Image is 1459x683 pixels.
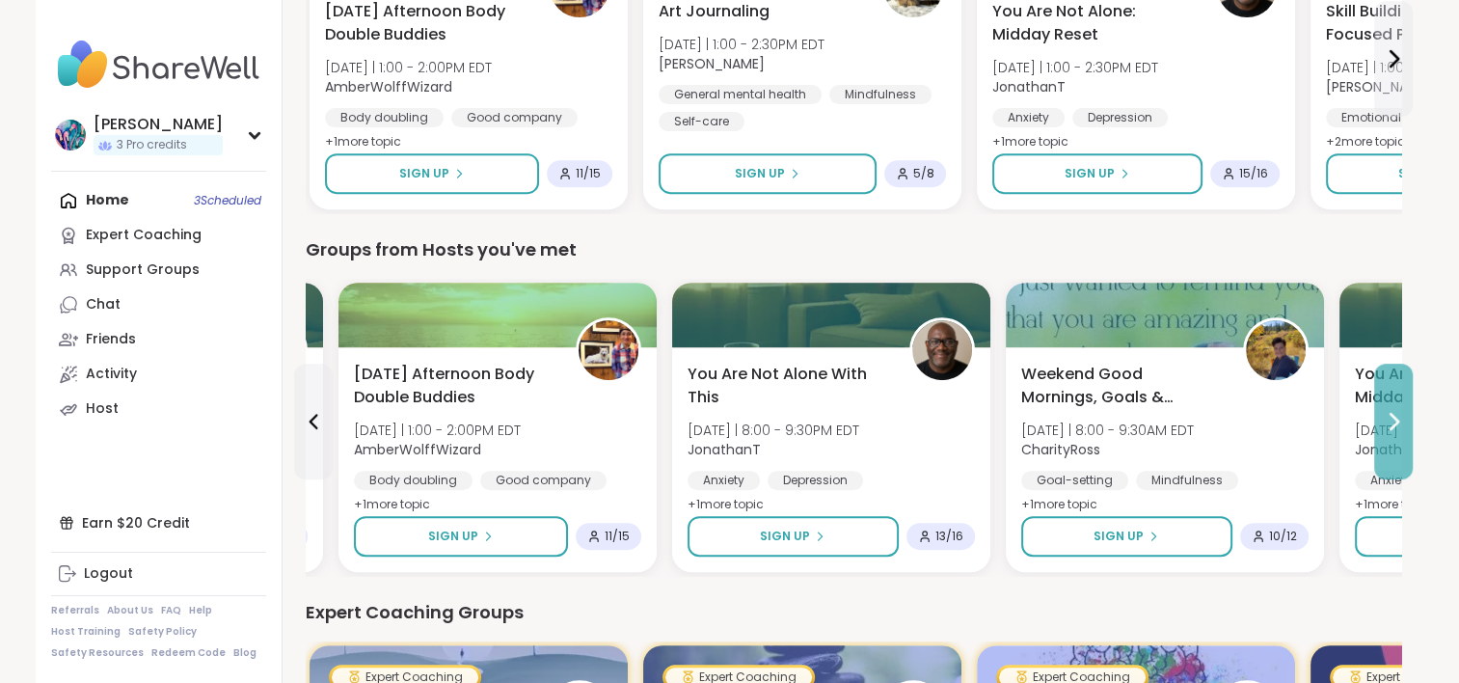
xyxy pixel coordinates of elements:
a: Expert Coaching [51,218,266,253]
span: Sign Up [399,165,449,182]
div: Expert Coaching [86,226,202,245]
div: Activity [86,365,137,384]
div: Anxiety [688,471,760,490]
b: JonathanT [992,77,1066,96]
img: ShareWell Nav Logo [51,31,266,98]
a: Support Groups [51,253,266,287]
img: hollyjanicki [55,120,86,150]
b: [PERSON_NAME] [659,54,765,73]
span: Sign Up [1065,165,1115,182]
a: Host [51,392,266,426]
span: 5 / 8 [913,166,934,181]
div: General mental health [659,85,822,104]
div: Good company [451,108,578,127]
div: Mindfulness [829,85,932,104]
span: Weekend Good Mornings, Goals & Gratitude's [1021,363,1222,409]
span: Sign Up [760,528,810,545]
span: [DATE] | 8:00 - 9:30AM EDT [1021,421,1194,440]
span: Sign Up [428,528,478,545]
span: 15 / 16 [1239,166,1268,181]
div: Anxiety [1355,471,1427,490]
span: Sign Up [1094,528,1144,545]
div: Body doubling [325,108,444,127]
span: 11 / 15 [576,166,601,181]
a: Safety Policy [128,625,197,639]
b: AmberWolffWizard [325,77,452,96]
span: [DATE] Afternoon Body Double Buddies [354,363,554,409]
div: Mindfulness [1136,471,1238,490]
div: Friends [86,330,136,349]
a: Friends [51,322,266,357]
span: [DATE] | 1:00 - 2:30PM EDT [992,58,1158,77]
span: Sign Up [735,165,785,182]
button: Sign Up [688,516,899,557]
div: Good company [480,471,607,490]
span: [DATE] | 1:00 - 2:00PM EDT [325,58,492,77]
span: Sign Up [1398,165,1448,182]
div: Support Groups [86,260,200,280]
a: Blog [233,646,257,660]
div: Host [86,399,119,419]
b: [PERSON_NAME] [1326,77,1432,96]
div: Logout [84,564,133,584]
a: Redeem Code [151,646,226,660]
button: Sign Up [325,153,539,194]
b: JonathanT [1355,440,1428,459]
span: 13 / 16 [935,529,963,544]
div: Expert Coaching Groups [306,599,1401,626]
div: Earn $20 Credit [51,505,266,540]
span: [DATE] | 8:00 - 9:30PM EDT [688,421,859,440]
b: JonathanT [688,440,761,459]
div: Chat [86,295,121,314]
b: AmberWolffWizard [354,440,481,459]
div: Depression [768,471,863,490]
button: Sign Up [1021,516,1232,557]
span: [DATE] | 1:00 - 2:00PM EDT [354,421,521,440]
a: Chat [51,287,266,322]
img: JonathanT [912,320,972,380]
a: Help [189,604,212,617]
a: Referrals [51,604,99,617]
a: About Us [107,604,153,617]
div: Depression [1072,108,1168,127]
a: Logout [51,557,266,591]
button: Sign Up [659,153,877,194]
a: Host Training [51,625,121,639]
div: Body doubling [354,471,473,490]
span: [DATE] | 1:00 - 2:30PM EDT [659,35,824,54]
span: 11 / 15 [605,529,630,544]
img: CharityRoss [1246,320,1306,380]
div: Goal-setting [1021,471,1128,490]
div: Self-care [659,112,744,131]
span: You Are Not Alone With This [688,363,888,409]
div: Anxiety [992,108,1065,127]
button: Sign Up [354,516,568,557]
div: Groups from Hosts you've met [306,236,1401,263]
span: 10 / 12 [1269,529,1297,544]
a: FAQ [161,604,181,617]
button: Sign Up [992,153,1202,194]
a: Activity [51,357,266,392]
span: 3 Pro credits [117,137,187,153]
div: [PERSON_NAME] [94,114,223,135]
b: CharityRoss [1021,440,1100,459]
img: AmberWolffWizard [579,320,638,380]
a: Safety Resources [51,646,144,660]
